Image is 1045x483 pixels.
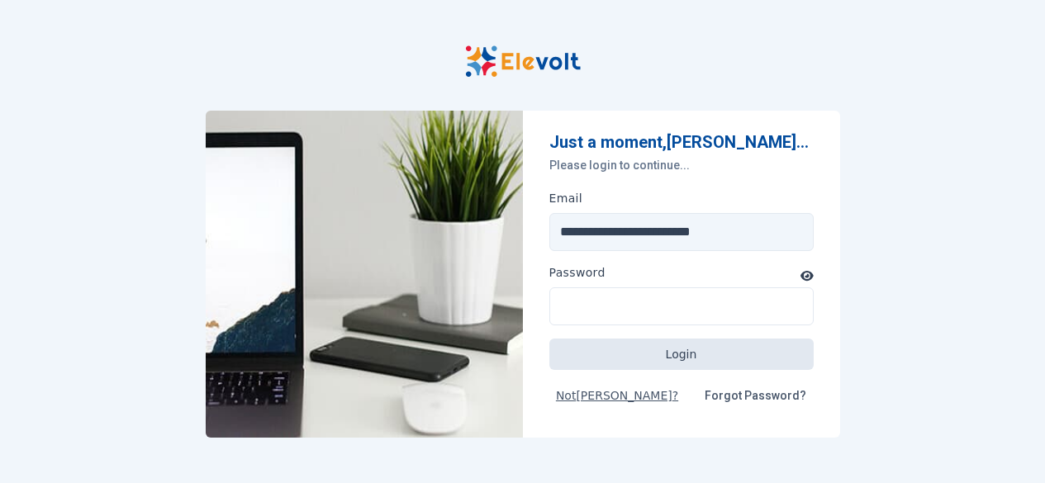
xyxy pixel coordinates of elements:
button: Login [549,339,814,370]
img: Elevolt [465,45,581,78]
p: Please login to continue... [549,157,814,173]
button: Not[PERSON_NAME]? [543,380,691,411]
label: Email [549,190,583,206]
a: Forgot Password? [691,380,819,411]
p: Just a moment, [PERSON_NAME] ... [549,130,814,154]
label: Password [549,264,606,281]
img: Elevolt [206,111,523,438]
